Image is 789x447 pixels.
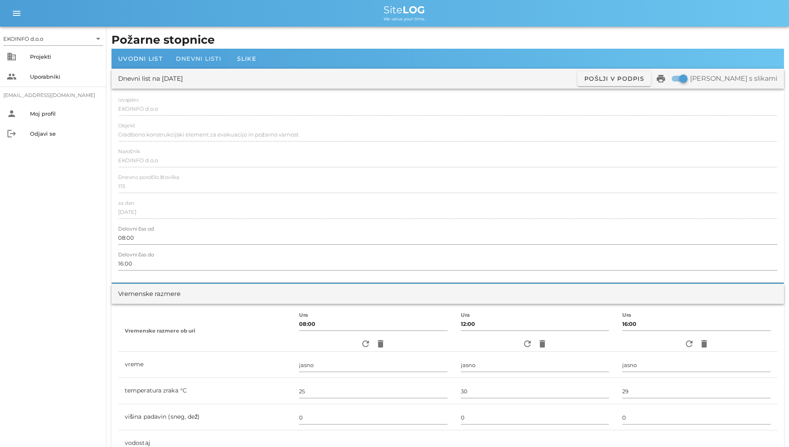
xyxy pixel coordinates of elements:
button: Pošlji v podpis [577,71,651,86]
div: Uporabniki [30,73,100,80]
div: Vremenske razmere [118,289,181,299]
i: refresh [522,339,532,349]
div: Odjavi se [30,130,100,137]
span: We value your time. [383,16,425,22]
i: business [7,52,17,62]
td: vreme [118,352,292,378]
span: Site [383,4,425,16]
span: Slike [237,55,256,62]
label: Objekt [118,123,135,129]
div: EKOINFO d.o.o [3,35,43,42]
span: Dnevni listi [176,55,221,62]
label: Delovni čas do [118,252,154,258]
i: people [7,72,17,82]
i: delete [376,339,386,349]
i: menu [12,8,22,18]
label: [PERSON_NAME] s slikami [690,74,777,83]
i: arrow_drop_down [93,34,103,44]
label: Dnevno poročilo številka [118,174,179,181]
i: logout [7,129,17,139]
div: Projekti [30,53,100,60]
label: Izvajalec [118,97,139,103]
label: za dan [118,200,134,206]
div: EKOINFO d.o.o [3,32,103,45]
span: Pošlji v podpis [584,75,644,82]
i: person [7,109,17,119]
h1: Požarne stopnice [111,32,784,49]
i: delete [537,339,547,349]
label: Ura [299,312,308,318]
td: temperatura zraka °C [118,378,292,404]
span: Uvodni list [118,55,163,62]
td: višina padavin (sneg, dež) [118,404,292,430]
i: refresh [361,339,371,349]
div: Moj profil [30,110,100,117]
i: print [656,74,666,84]
th: Vremenske razmere ob uri [118,310,292,352]
label: Ura [461,312,470,318]
i: refresh [684,339,694,349]
div: Pripomoček za klepet [670,357,789,447]
label: Delovni čas od [118,226,154,232]
b: LOG [403,4,425,16]
i: delete [699,339,709,349]
iframe: Chat Widget [670,357,789,447]
label: Ura [622,312,631,318]
div: Dnevni list na [DATE] [118,74,183,84]
label: Naročnik [118,149,140,155]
